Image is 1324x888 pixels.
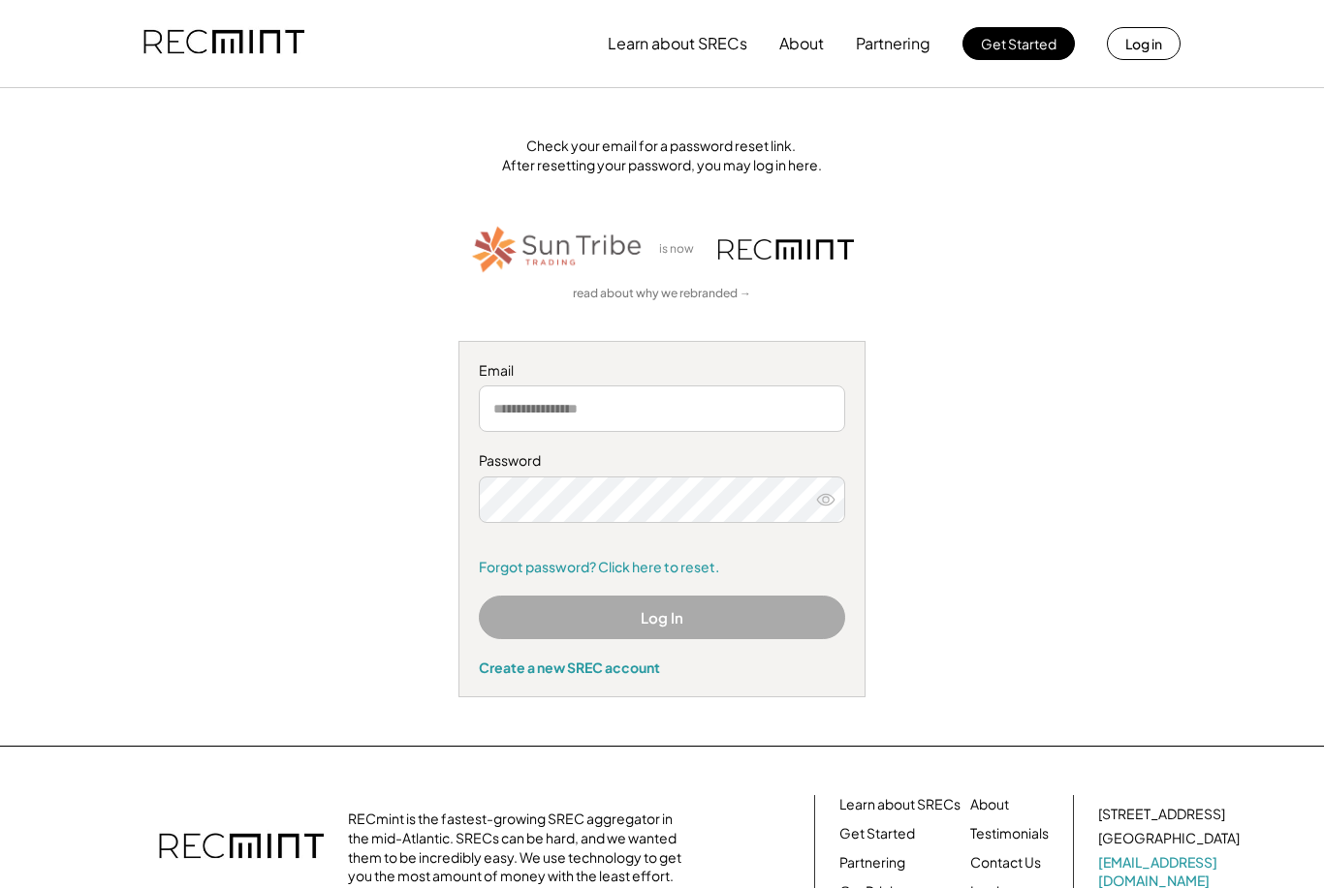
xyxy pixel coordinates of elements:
[839,853,905,873] a: Partnering
[654,241,709,258] div: is now
[1098,805,1225,824] div: [STREET_ADDRESS]
[970,795,1009,814] a: About
[348,810,692,885] div: RECmint is the fastest-growing SREC aggregator in the mid-Atlantic. SRECs can be hard, and we wan...
[479,558,845,577] a: Forgot password? Click here to reset.
[1098,829,1240,848] div: [GEOGRAPHIC_DATA]
[573,286,751,302] a: read about why we rebranded →
[962,27,1075,60] button: Get Started
[856,24,930,63] button: Partnering
[159,813,324,881] img: recmint-logotype%403x.png
[479,658,845,676] div: Create a new SREC account
[718,239,854,260] img: recmint-logotype%403x.png
[839,795,961,814] a: Learn about SRECs
[143,11,304,77] img: recmint-logotype%403x.png
[839,824,915,843] a: Get Started
[479,596,845,639] button: Log In
[1107,27,1181,60] button: Log in
[970,853,1041,873] a: Contact Us
[779,24,824,63] button: About
[479,361,845,381] div: Email
[470,223,645,276] img: STT_Horizontal_Logo%2B-%2BColor.png
[970,824,1049,843] a: Testimonials
[65,137,1259,174] div: Check your email for a password reset link. After resetting your password, you may log in here.
[608,24,747,63] button: Learn about SRECs
[479,451,845,471] div: Password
